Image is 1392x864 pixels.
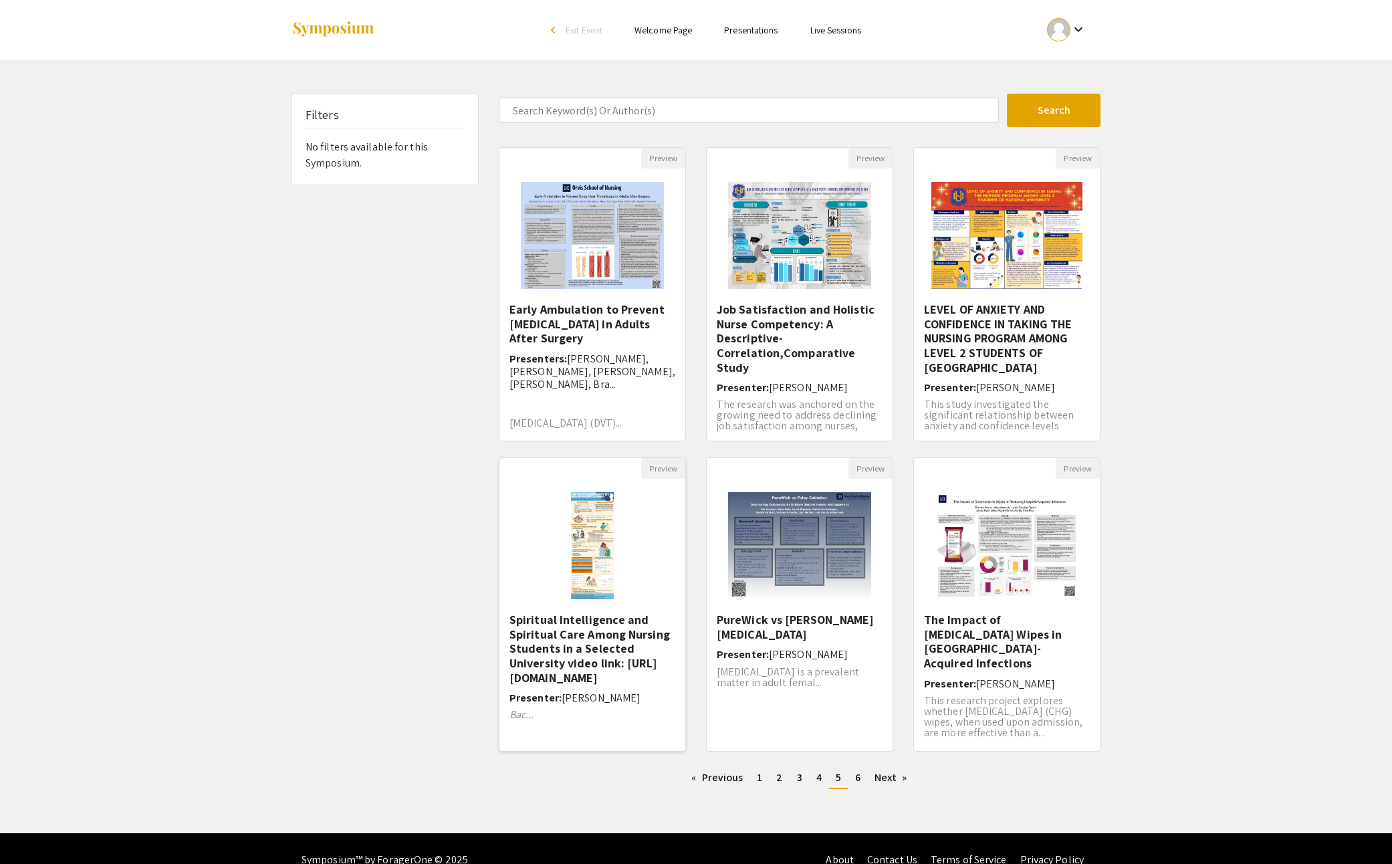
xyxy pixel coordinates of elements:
img: <p>The Impact of Chlorhexidine Wipes in Reducing Hospital-Acquired Infections​</p> [922,479,1091,613]
button: Search [1007,94,1100,127]
ul: Pagination [499,768,1100,789]
h5: Job Satisfaction and Holistic Nurse Competency: A Descriptive-Correlation,Comparative Study [717,302,883,374]
img: <p>Early Ambulation to Prevent Deep Vein Thrombosis in Adults After Surgery</p> [507,169,677,302]
input: Search Keyword(s) Or Author(s) [499,98,999,123]
a: Previous page [685,768,749,788]
img: <p>Job Satisfaction and Holistic Nurse Competency: A Descriptive-Correlation,</p><p>Comparative S... [715,169,884,302]
h5: Spiritual Intelligence and Spiritual Care Among Nursing Students in a Selected University video l... [509,613,675,685]
div: Open Presentation <p>PureWick vs Foley Catheter</p> [706,457,893,752]
img: Symposium by ForagerOne [292,21,375,39]
span: [PERSON_NAME] [976,677,1055,691]
p: This research project explores whether [MEDICAL_DATA] (CHG) wipes, when used upon admission, are ... [924,695,1090,738]
h6: Presenter: [717,381,883,394]
h5: LEVEL OF ANXIETY AND CONFIDENCE IN TAKING THE NURSING PROGRAM AMONG LEVEL 2 STUDENTS OF [GEOGRAPH... [924,302,1090,374]
h6: Presenter: [924,381,1090,394]
h5: Filters [306,108,339,122]
button: Preview [641,458,685,479]
p: This study investigated the significant relationship between anxiety and confidence levels among ... [924,399,1090,453]
div: No filters available for this Symposium. [292,94,478,185]
span: [MEDICAL_DATA] is a prevalent matter in adult femal... [717,665,859,689]
div: arrow_back_ios [551,26,559,34]
div: Open Presentation <p>Job Satisfaction and Holistic Nurse Competency: A Descriptive-Correlation,</... [706,147,893,441]
h6: Presenter: [924,677,1090,690]
button: Preview [848,458,893,479]
button: Preview [1056,148,1100,169]
div: Open Presentation <p>LEVEL OF ANXIETY AND CONFIDENCE IN TAKING THE NURSING PROGRAM AMONG LEVEL 2 ... [913,147,1100,441]
span: 3 [797,770,802,784]
button: Preview [641,148,685,169]
span: 6 [855,770,860,784]
span: [PERSON_NAME] [769,381,848,395]
h6: Presenter: [717,648,883,661]
h6: Presenters: [509,352,675,391]
h5: The Impact of [MEDICAL_DATA] Wipes in [GEOGRAPHIC_DATA]-Acquired Infections​ [924,613,1090,670]
button: Expand account dropdown [1033,15,1100,45]
span: [MEDICAL_DATA] (DVT)... [509,416,622,430]
img: <p><strong>Spiritual Intelligence and Spiritual Care Among Nursing Students in a Selected Univers... [558,479,627,613]
em: Bac... [509,708,534,722]
h5: Early Ambulation to Prevent [MEDICAL_DATA] in Adults After Surgery [509,302,675,346]
div: Open Presentation <p><strong>Spiritual Intelligence and Spiritual Care Among Nursing Students in ... [499,457,686,752]
span: [PERSON_NAME] [562,691,641,705]
img: <p>LEVEL OF ANXIETY AND CONFIDENCE IN TAKING THE NURSING PROGRAM AMONG LEVEL 2 STUDENTS OF NATION... [918,169,1096,302]
img: <p>PureWick vs Foley Catheter</p> [715,479,884,613]
iframe: Chat [10,804,57,854]
button: Preview [848,148,893,169]
span: 5 [836,770,841,784]
p: The research was anchored on the growing need to address declining job satisfaction among nurses,... [717,399,883,442]
span: [PERSON_NAME] [769,647,848,661]
a: Live Sessions [810,24,861,36]
h5: PureWick vs [PERSON_NAME] [MEDICAL_DATA] [717,613,883,641]
div: Open Presentation <p>The Impact of Chlorhexidine Wipes in Reducing Hospital-Acquired Infections​</p> [913,457,1100,752]
span: [PERSON_NAME], [PERSON_NAME], [PERSON_NAME], [PERSON_NAME], Bra... [509,352,675,391]
h6: Presenter: [509,691,675,704]
a: Next page [868,768,914,788]
div: Open Presentation <p>Early Ambulation to Prevent Deep Vein Thrombosis in Adults After Surgery</p> [499,147,686,441]
span: Exit Event [566,24,602,36]
a: Presentations [724,24,778,36]
button: Preview [1056,458,1100,479]
span: [PERSON_NAME] [976,381,1055,395]
span: 4 [816,770,822,784]
span: 1 [757,770,762,784]
span: 2 [776,770,782,784]
mat-icon: Expand account dropdown [1070,21,1086,37]
a: Welcome Page [634,24,692,36]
